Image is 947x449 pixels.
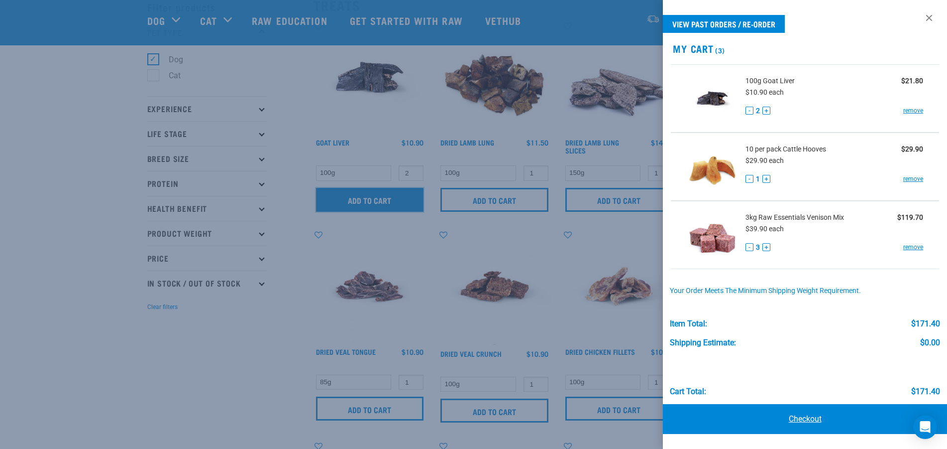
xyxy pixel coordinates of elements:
a: Checkout [663,404,947,434]
span: 2 [756,106,760,116]
img: Raw Essentials Venison Mix [687,209,738,261]
span: $39.90 each [745,225,784,233]
a: remove [903,174,923,183]
button: - [745,243,753,251]
strong: $21.80 [901,77,923,85]
div: $0.00 [920,338,940,347]
span: 3 [756,242,760,253]
div: $171.40 [911,319,940,328]
h2: My Cart [663,43,947,54]
span: $10.90 each [745,88,784,96]
img: Cattle Hooves [687,141,738,192]
img: Goat Liver [687,73,738,124]
button: - [745,107,753,115]
span: 100g Goat Liver [745,76,795,86]
div: Your order meets the minimum shipping weight requirement. [670,287,941,295]
a: View past orders / re-order [663,15,785,33]
button: - [745,175,753,183]
a: remove [903,106,923,115]
span: 3kg Raw Essentials Venison Mix [745,212,844,223]
button: + [762,175,770,183]
div: Cart total: [670,387,706,396]
span: (3) [714,48,725,52]
div: Item Total: [670,319,707,328]
div: Open Intercom Messenger [913,415,937,439]
button: + [762,107,770,115]
div: Shipping Estimate: [670,338,736,347]
button: + [762,243,770,251]
div: $171.40 [911,387,940,396]
a: remove [903,243,923,252]
strong: $29.90 [901,145,923,153]
strong: $119.70 [897,213,923,221]
span: $29.90 each [745,156,784,164]
span: 1 [756,174,760,184]
span: 10 per pack Cattle Hooves [745,144,826,154]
